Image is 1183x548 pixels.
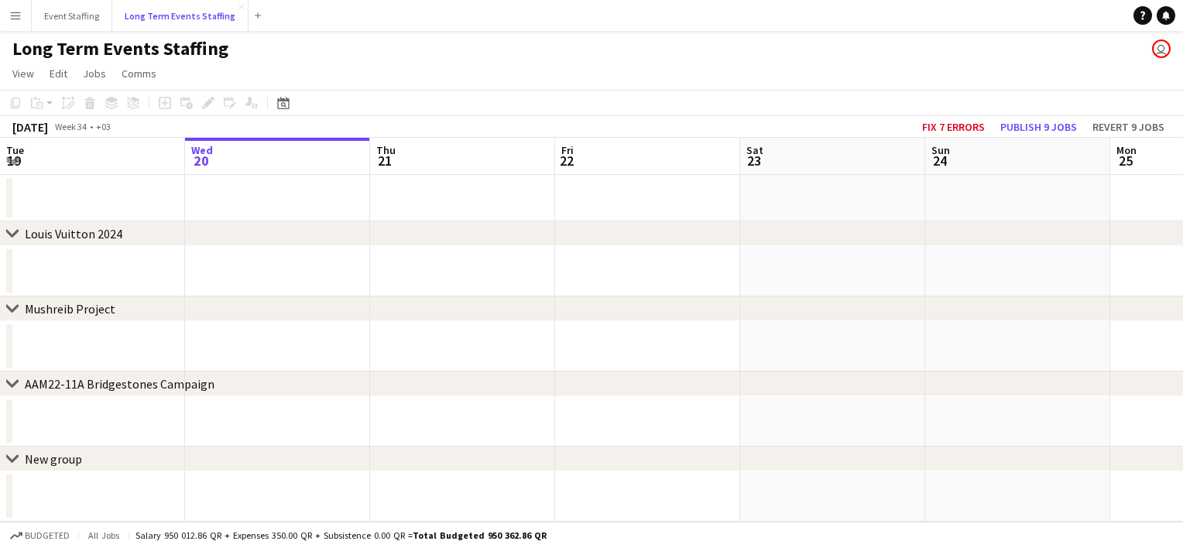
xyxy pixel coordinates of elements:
[12,67,34,80] span: View
[191,143,213,157] span: Wed
[96,121,111,132] div: +03
[25,451,82,467] div: New group
[12,37,228,60] h1: Long Term Events Staffing
[413,529,547,541] span: Total Budgeted 950 362.86 QR
[4,152,24,170] span: 19
[916,117,991,137] button: Fix 7 errors
[43,63,74,84] a: Edit
[85,529,122,541] span: All jobs
[929,152,950,170] span: 24
[12,119,48,135] div: [DATE]
[1152,39,1171,58] app-user-avatar: Events Staffing Team
[746,143,763,157] span: Sat
[25,530,70,541] span: Budgeted
[561,143,574,157] span: Fri
[25,376,214,392] div: AAM22-11A Bridgestones Campaign
[1116,143,1137,157] span: Mon
[8,527,72,544] button: Budgeted
[83,67,106,80] span: Jobs
[1086,117,1171,137] button: Revert 9 jobs
[135,529,547,541] div: Salary 950 012.86 QR + Expenses 350.00 QR + Subsistence 0.00 QR =
[376,143,396,157] span: Thu
[6,63,40,84] a: View
[32,1,112,31] button: Event Staffing
[744,152,763,170] span: 23
[1114,152,1137,170] span: 25
[931,143,950,157] span: Sun
[6,143,24,157] span: Tue
[994,117,1083,137] button: Publish 9 jobs
[25,301,115,317] div: Mushreib Project
[50,67,67,80] span: Edit
[122,67,156,80] span: Comms
[77,63,112,84] a: Jobs
[25,226,122,241] div: Louis Vuitton 2024
[112,1,249,31] button: Long Term Events Staffing
[51,121,90,132] span: Week 34
[374,152,396,170] span: 21
[115,63,163,84] a: Comms
[189,152,213,170] span: 20
[559,152,574,170] span: 22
